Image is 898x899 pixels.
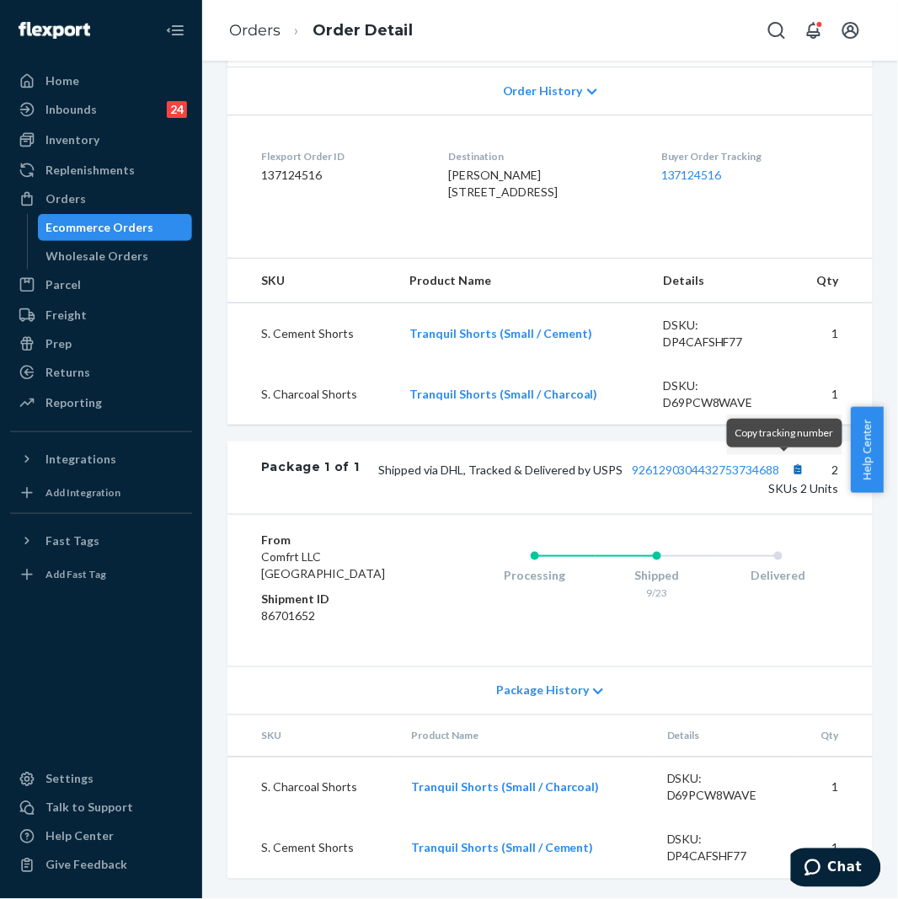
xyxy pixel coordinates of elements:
div: Shipped [596,567,717,584]
button: Close Navigation [158,13,192,47]
a: Inventory [10,126,192,153]
td: S. Charcoal Shorts [227,364,396,425]
div: DSKU: D69PCW8WAVE [663,377,778,411]
th: Details [654,715,796,757]
a: 137124516 [661,168,722,182]
a: Replenishments [10,157,192,184]
div: 2 SKUs 2 Units [360,458,839,497]
div: Orders [45,190,86,207]
th: Product Name [396,259,649,303]
a: Add Integration [10,479,192,506]
button: Integrations [10,446,192,473]
td: S. Charcoal Shorts [227,757,398,818]
div: Inventory [45,131,99,148]
button: Talk to Support [10,795,192,821]
th: SKU [227,715,398,757]
div: Fast Tags [45,532,99,549]
a: Add Fast Tag [10,561,192,588]
a: Parcel [10,271,192,298]
iframe: Opens a widget where you can chat to one of our agents [791,848,881,891]
td: S. Cement Shorts [227,302,396,364]
dd: 137124516 [261,167,421,184]
span: Package History [496,682,589,699]
button: Help Center [851,407,884,493]
td: 1 [796,818,873,879]
span: Comfrt LLC [GEOGRAPHIC_DATA] [261,549,385,581]
a: Ecommerce Orders [38,214,193,241]
span: [PERSON_NAME] [STREET_ADDRESS] [448,168,558,199]
div: Add Integration [45,485,120,500]
div: Processing [474,567,596,584]
div: Prep [45,335,72,352]
a: Tranquil Shorts (Small / Charcoal) [409,387,598,401]
a: Tranquil Shorts (Small / Cement) [409,326,592,340]
a: Tranquil Shorts (Small / Charcoal) [411,780,600,795]
div: Inbounds [45,101,97,118]
a: Home [10,67,192,94]
button: Give Feedback [10,852,192,879]
button: Copy tracking number [787,458,809,480]
div: 24 [167,101,187,118]
div: Returns [45,364,90,381]
th: Product Name [398,715,654,757]
div: 9/23 [596,586,717,600]
dd: 86701652 [261,607,407,624]
a: Settings [10,766,192,793]
th: Qty [796,715,873,757]
th: Qty [792,259,873,303]
td: 1 [792,302,873,364]
dt: Flexport Order ID [261,149,421,163]
a: Inbounds24 [10,96,192,123]
div: Parcel [45,276,81,293]
a: Orders [10,185,192,212]
div: Talk to Support [45,800,133,816]
div: Give Feedback [45,857,127,874]
td: 1 [796,757,873,818]
button: Open Search Box [760,13,794,47]
div: Help Center [45,828,114,845]
span: Shipped via DHL, Tracked & Delivered by USPS [378,463,809,477]
span: Copy tracking number [735,426,834,439]
dt: Shipment ID [261,591,407,607]
div: Settings [45,771,94,788]
div: Package 1 of 1 [261,458,360,497]
div: DSKU: DP4CAFSHF77 [663,317,778,351]
div: Home [45,72,79,89]
a: Order Detail [313,21,413,40]
a: Orders [229,21,281,40]
div: Integrations [45,451,116,468]
a: Wholesale Orders [38,243,193,270]
td: 1 [792,364,873,425]
ol: breadcrumbs [216,6,426,56]
th: SKU [227,259,396,303]
button: Open account menu [834,13,868,47]
a: Reporting [10,389,192,416]
img: Flexport logo [19,22,90,39]
div: Replenishments [45,162,135,179]
div: Add Fast Tag [45,567,106,581]
button: Open notifications [797,13,831,47]
a: Tranquil Shorts (Small / Cement) [411,841,594,855]
div: Reporting [45,394,102,411]
a: Freight [10,302,192,329]
div: Delivered [718,567,839,584]
th: Details [649,259,792,303]
div: Wholesale Orders [46,248,149,265]
a: Help Center [10,823,192,850]
dt: Destination [448,149,634,163]
div: DSKU: DP4CAFSHF77 [667,832,783,865]
td: S. Cement Shorts [227,818,398,879]
a: 9261290304432753734688 [632,463,780,477]
dt: Buyer Order Tracking [661,149,839,163]
button: Fast Tags [10,527,192,554]
span: Order History [503,83,583,99]
div: Freight [45,307,87,324]
a: Prep [10,330,192,357]
div: Ecommerce Orders [46,219,154,236]
div: DSKU: D69PCW8WAVE [667,771,783,805]
dt: From [261,532,407,548]
a: Returns [10,359,192,386]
